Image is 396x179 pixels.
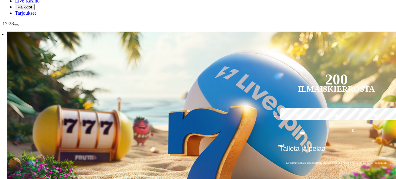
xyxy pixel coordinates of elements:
[278,161,395,165] span: 200 kierrätysvapaata ilmaiskierrosta ensitalletuksen yhteydessä. 50 kierrosta per päivä, 4 päivän...
[298,85,375,93] div: Ilmaiskierrosta
[357,107,394,125] label: 250 €
[14,24,19,26] button: menu
[3,21,14,26] span: 17:28
[15,10,36,16] a: gift-inverted iconTarjoukset
[18,5,32,9] span: Palkkiot
[15,4,35,10] button: reward iconPalkkiot
[283,143,285,146] span: €
[318,107,355,125] label: 150 €
[278,144,395,157] button: Talleta ja pelaa
[325,76,348,83] div: 200
[352,128,353,134] span: €
[280,145,326,157] span: Talleta ja pelaa
[15,10,36,16] span: Tarjoukset
[279,107,316,125] label: 50 €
